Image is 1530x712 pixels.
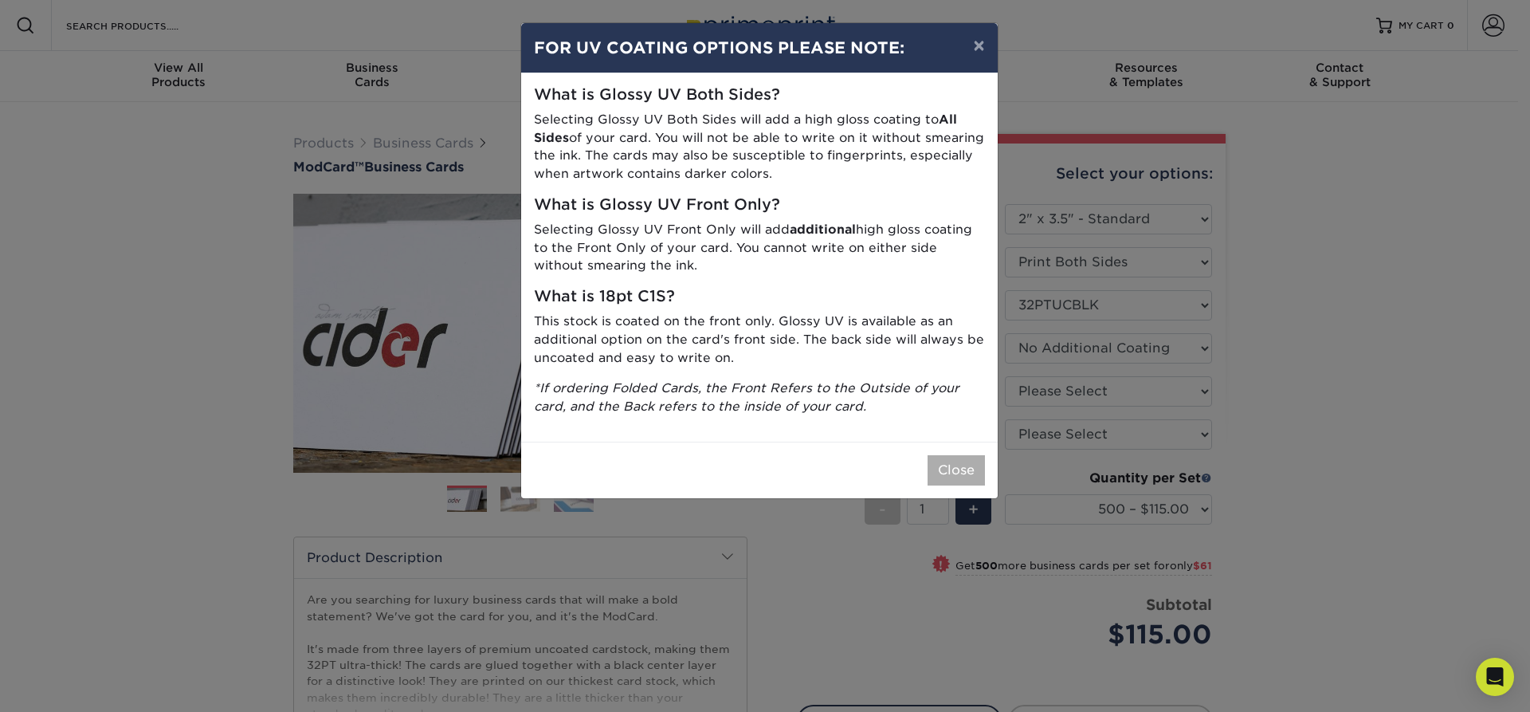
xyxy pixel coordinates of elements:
[534,111,985,183] p: Selecting Glossy UV Both Sides will add a high gloss coating to of your card. You will not be abl...
[928,455,985,486] button: Close
[790,222,856,237] strong: additional
[534,221,985,275] p: Selecting Glossy UV Front Only will add high gloss coating to the Front Only of your card. You ca...
[534,380,959,414] i: *If ordering Folded Cards, the Front Refers to the Outside of your card, and the Back refers to t...
[534,86,985,104] h5: What is Glossy UV Both Sides?
[534,196,985,214] h5: What is Glossy UV Front Only?
[534,36,985,60] h4: FOR UV COATING OPTIONS PLEASE NOTE:
[960,23,997,68] button: ×
[534,112,957,145] strong: All Sides
[534,288,985,306] h5: What is 18pt C1S?
[534,313,985,367] p: This stock is coated on the front only. Glossy UV is available as an additional option on the car...
[1476,658,1514,696] div: Open Intercom Messenger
